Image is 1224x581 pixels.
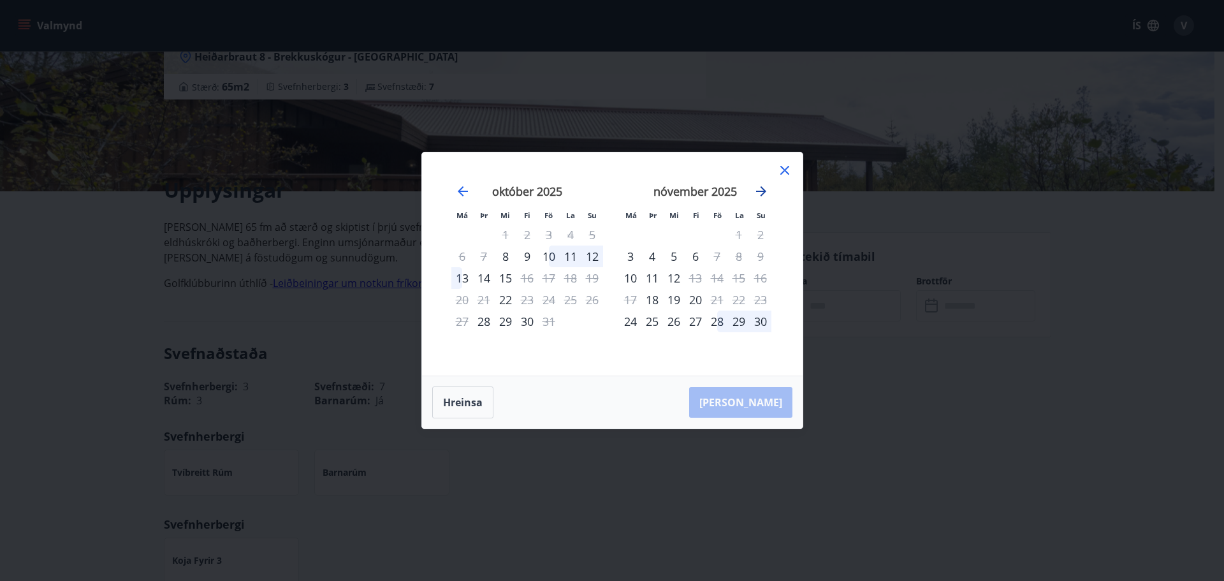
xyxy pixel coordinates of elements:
td: Not available. þriðjudagur, 7. október 2025 [473,246,495,267]
td: Not available. mánudagur, 27. október 2025 [451,311,473,332]
td: Not available. þriðjudagur, 21. október 2025 [473,289,495,311]
div: Aðeins innritun í boði [620,267,641,289]
td: Choose miðvikudagur, 29. október 2025 as your check-in date. It’s available. [495,311,516,332]
td: Choose mánudagur, 24. nóvember 2025 as your check-in date. It’s available. [620,311,641,332]
td: Not available. sunnudagur, 9. nóvember 2025 [750,246,771,267]
td: Choose miðvikudagur, 12. nóvember 2025 as your check-in date. It’s available. [663,267,685,289]
div: 12 [663,267,685,289]
td: Not available. miðvikudagur, 1. október 2025 [495,224,516,246]
small: Su [757,210,766,220]
div: Aðeins innritun í boði [495,289,516,311]
div: Move backward to switch to the previous month. [455,184,470,199]
td: Not available. föstudagur, 3. október 2025 [538,224,560,246]
td: Not available. mánudagur, 20. október 2025 [451,289,473,311]
td: Choose mánudagur, 10. nóvember 2025 as your check-in date. It’s available. [620,267,641,289]
small: Fi [693,210,699,220]
div: 29 [495,311,516,332]
strong: nóvember 2025 [653,184,737,199]
td: Not available. laugardagur, 4. október 2025 [560,224,581,246]
div: Aðeins innritun í boði [620,311,641,332]
td: Choose miðvikudagur, 22. október 2025 as your check-in date. It’s available. [495,289,516,311]
td: Not available. laugardagur, 22. nóvember 2025 [728,289,750,311]
td: Not available. sunnudagur, 26. október 2025 [581,289,603,311]
td: Choose sunnudagur, 12. október 2025 as your check-in date. It’s available. [581,246,603,267]
div: 11 [641,267,663,289]
div: 12 [581,246,603,267]
div: Move forward to switch to the next month. [754,184,769,199]
td: Choose miðvikudagur, 19. nóvember 2025 as your check-in date. It’s available. [663,289,685,311]
td: Choose fimmtudagur, 6. nóvember 2025 as your check-in date. It’s available. [685,246,706,267]
button: Hreinsa [432,386,493,418]
small: La [566,210,575,220]
div: 27 [685,311,706,332]
small: Su [588,210,597,220]
div: 26 [663,311,685,332]
td: Not available. sunnudagur, 2. nóvember 2025 [750,224,771,246]
div: 30 [516,311,538,332]
small: Þr [649,210,657,220]
div: Aðeins útritun í boði [516,289,538,311]
small: Má [456,210,468,220]
div: Aðeins útritun í boði [706,289,728,311]
div: 29 [728,311,750,332]
div: 30 [750,311,771,332]
td: Not available. laugardagur, 8. nóvember 2025 [728,246,750,267]
small: Má [625,210,637,220]
td: Not available. sunnudagur, 19. október 2025 [581,267,603,289]
td: Not available. laugardagur, 25. október 2025 [560,289,581,311]
td: Not available. fimmtudagur, 16. október 2025 [516,267,538,289]
td: Not available. laugardagur, 1. nóvember 2025 [728,224,750,246]
strong: október 2025 [492,184,562,199]
td: Choose þriðjudagur, 14. október 2025 as your check-in date. It’s available. [473,267,495,289]
div: 11 [560,246,581,267]
td: Not available. sunnudagur, 16. nóvember 2025 [750,267,771,289]
div: 4 [641,246,663,267]
small: Fö [544,210,553,220]
td: Not available. laugardagur, 18. október 2025 [560,267,581,289]
td: Choose miðvikudagur, 8. október 2025 as your check-in date. It’s available. [495,246,516,267]
div: 28 [706,311,728,332]
td: Not available. fimmtudagur, 23. október 2025 [516,289,538,311]
td: Choose laugardagur, 29. nóvember 2025 as your check-in date. It’s available. [728,311,750,332]
td: Choose föstudagur, 10. október 2025 as your check-in date. It’s available. [538,246,560,267]
td: Choose þriðjudagur, 4. nóvember 2025 as your check-in date. It’s available. [641,246,663,267]
div: 5 [663,246,685,267]
td: Choose fimmtudagur, 27. nóvember 2025 as your check-in date. It’s available. [685,311,706,332]
td: Choose þriðjudagur, 18. nóvember 2025 as your check-in date. It’s available. [641,289,663,311]
td: Choose mánudagur, 3. nóvember 2025 as your check-in date. It’s available. [620,246,641,267]
td: Not available. sunnudagur, 23. nóvember 2025 [750,289,771,311]
div: 13 [451,267,473,289]
td: Not available. föstudagur, 17. október 2025 [538,267,560,289]
td: Not available. laugardagur, 15. nóvember 2025 [728,267,750,289]
td: Not available. föstudagur, 31. október 2025 [538,311,560,332]
div: Aðeins útritun í boði [685,267,706,289]
div: 14 [473,267,495,289]
td: Choose fimmtudagur, 30. október 2025 as your check-in date. It’s available. [516,311,538,332]
td: Choose sunnudagur, 30. nóvember 2025 as your check-in date. It’s available. [750,311,771,332]
td: Choose mánudagur, 13. október 2025 as your check-in date. It’s available. [451,267,473,289]
div: Aðeins innritun í boði [473,311,495,332]
td: Choose þriðjudagur, 11. nóvember 2025 as your check-in date. It’s available. [641,267,663,289]
td: Choose þriðjudagur, 28. október 2025 as your check-in date. It’s available. [473,311,495,332]
td: Choose fimmtudagur, 20. nóvember 2025 as your check-in date. It’s available. [685,289,706,311]
td: Not available. fimmtudagur, 2. október 2025 [516,224,538,246]
div: Aðeins útritun í boði [516,267,538,289]
td: Not available. föstudagur, 14. nóvember 2025 [706,267,728,289]
div: Aðeins útritun í boði [538,311,560,332]
td: Choose miðvikudagur, 26. nóvember 2025 as your check-in date. It’s available. [663,311,685,332]
td: Not available. mánudagur, 6. október 2025 [451,246,473,267]
td: Not available. föstudagur, 7. nóvember 2025 [706,246,728,267]
div: 25 [641,311,663,332]
div: Aðeins innritun í boði [641,289,663,311]
div: 19 [663,289,685,311]
td: Not available. sunnudagur, 5. október 2025 [581,224,603,246]
td: Not available. mánudagur, 17. nóvember 2025 [620,289,641,311]
small: Mi [500,210,510,220]
small: Mi [669,210,679,220]
small: Fö [713,210,722,220]
td: Choose þriðjudagur, 25. nóvember 2025 as your check-in date. It’s available. [641,311,663,332]
small: Þr [480,210,488,220]
small: La [735,210,744,220]
div: Aðeins innritun í boði [495,246,516,267]
td: Not available. fimmtudagur, 13. nóvember 2025 [685,267,706,289]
